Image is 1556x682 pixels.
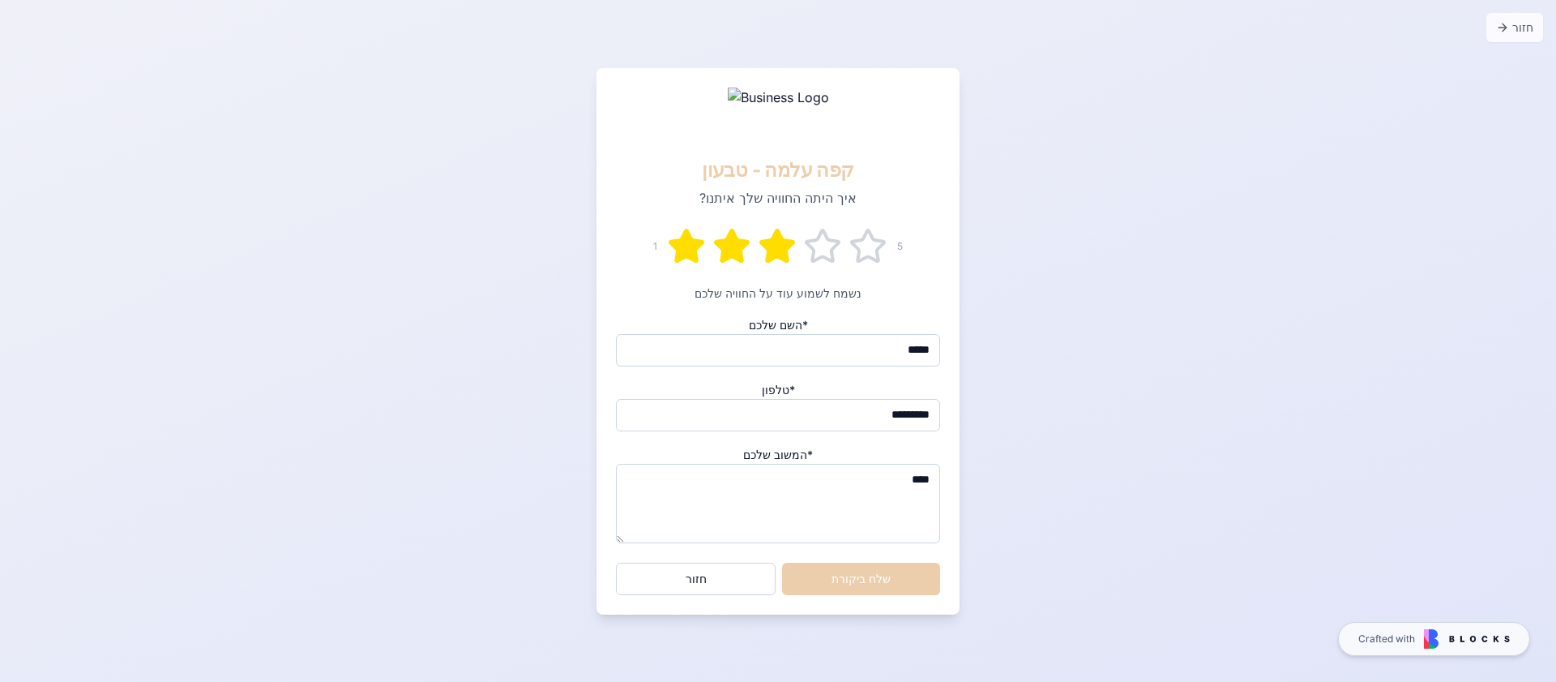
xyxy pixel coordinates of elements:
a: Crafted with [1338,622,1530,656]
img: Blocks [1424,629,1510,649]
p: נשמח לשמוע עוד על החוויה שלכם [616,285,940,302]
p: איך היתה החוויה שלך איתנו? [616,188,940,208]
label: המשוב שלכם * [743,448,813,461]
button: חזור [616,563,776,595]
span: Crafted with [1358,633,1415,646]
span: 1 [653,240,657,253]
label: טלפון * [762,383,795,397]
img: Business Logo [728,88,829,139]
div: קפה עלמה - טבעון [616,157,940,183]
button: חזור [1486,13,1543,42]
button: שלח ביקורת [782,563,940,595]
span: 5 [897,240,903,253]
label: השם שלכם * [749,318,808,332]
